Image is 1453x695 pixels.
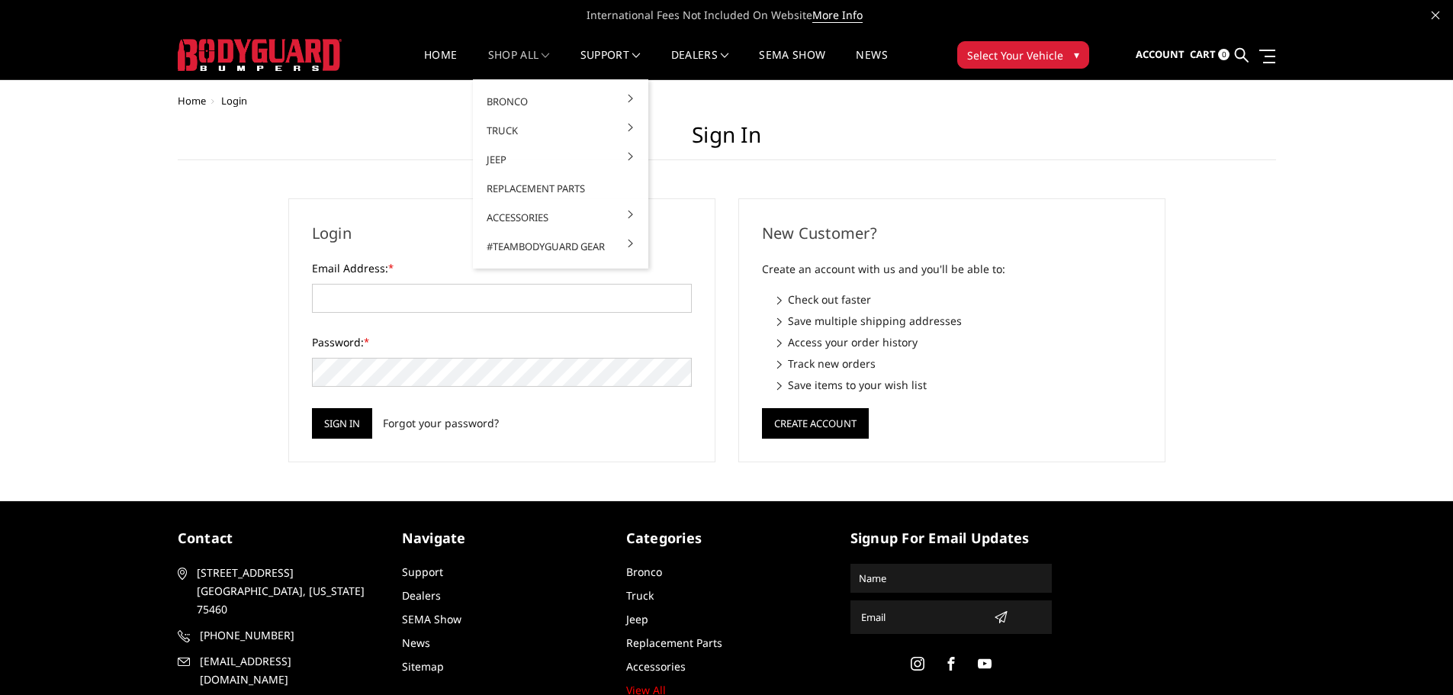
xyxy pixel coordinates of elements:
[967,47,1063,63] span: Select Your Vehicle
[957,41,1089,69] button: Select Your Vehicle
[383,415,499,431] a: Forgot your password?
[777,313,1142,329] li: Save multiple shipping addresses
[178,122,1276,160] h1: Sign in
[402,635,430,650] a: News
[626,612,648,626] a: Jeep
[221,94,247,108] span: Login
[762,414,869,429] a: Create Account
[777,334,1142,350] li: Access your order history
[762,408,869,439] button: Create Account
[777,377,1142,393] li: Save items to your wish list
[402,588,441,603] a: Dealers
[424,50,457,79] a: Home
[777,291,1142,307] li: Check out faster
[1136,34,1185,76] a: Account
[312,408,372,439] input: Sign in
[479,145,642,174] a: Jeep
[178,94,206,108] a: Home
[178,528,379,549] h5: contact
[759,50,825,79] a: SEMA Show
[178,39,342,71] img: BODYGUARD BUMPERS
[850,528,1052,549] h5: signup for email updates
[1136,47,1185,61] span: Account
[479,174,642,203] a: Replacement Parts
[402,565,443,579] a: Support
[1074,47,1079,63] span: ▾
[762,260,1142,278] p: Create an account with us and you'll be able to:
[200,626,377,645] span: [PHONE_NUMBER]
[1190,47,1216,61] span: Cart
[777,356,1142,372] li: Track new orders
[197,564,374,619] span: [STREET_ADDRESS] [GEOGRAPHIC_DATA], [US_STATE] 75460
[312,222,692,245] h2: Login
[488,50,550,79] a: shop all
[312,334,692,350] label: Password:
[200,652,377,689] span: [EMAIL_ADDRESS][DOMAIN_NAME]
[1218,49,1230,60] span: 0
[402,612,461,626] a: SEMA Show
[1190,34,1230,76] a: Cart 0
[479,116,642,145] a: Truck
[626,565,662,579] a: Bronco
[402,659,444,674] a: Sitemap
[762,222,1142,245] h2: New Customer?
[402,528,603,549] h5: Navigate
[312,260,692,276] label: Email Address:
[178,652,379,689] a: [EMAIL_ADDRESS][DOMAIN_NAME]
[626,659,686,674] a: Accessories
[479,232,642,261] a: #TeamBodyguard Gear
[479,87,642,116] a: Bronco
[626,588,654,603] a: Truck
[479,203,642,232] a: Accessories
[626,635,722,650] a: Replacement Parts
[855,605,988,629] input: Email
[671,50,729,79] a: Dealers
[853,566,1050,590] input: Name
[178,626,379,645] a: [PHONE_NUMBER]
[626,528,828,549] h5: Categories
[812,8,863,23] a: More Info
[580,50,641,79] a: Support
[856,50,887,79] a: News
